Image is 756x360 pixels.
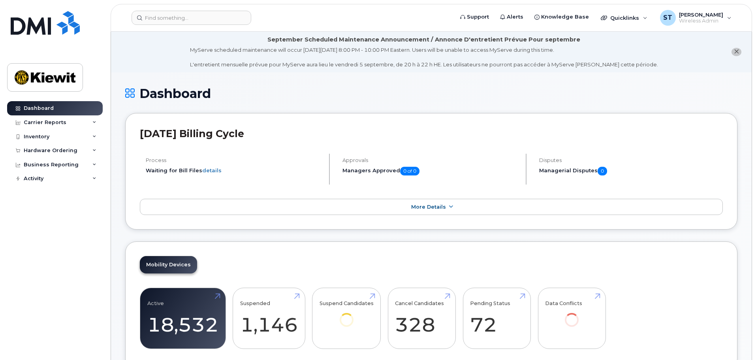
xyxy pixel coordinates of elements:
a: Suspended 1,146 [240,292,298,345]
h1: Dashboard [125,87,737,100]
a: Suspend Candidates [320,292,374,338]
h2: [DATE] Billing Cycle [140,128,723,139]
span: More Details [411,204,446,210]
span: 0 [598,167,607,175]
a: Pending Status 72 [470,292,523,345]
h4: Disputes [539,157,723,163]
a: Data Conflicts [545,292,598,338]
a: Active 18,532 [147,292,218,345]
h5: Managers Approved [342,167,519,175]
h5: Managerial Disputes [539,167,723,175]
div: September Scheduled Maintenance Announcement / Annonce D'entretient Prévue Pour septembre [267,36,580,44]
a: Mobility Devices [140,256,197,273]
a: Cancel Candidates 328 [395,292,448,345]
span: 0 of 0 [400,167,419,175]
button: close notification [732,48,741,56]
h4: Process [146,157,322,163]
li: Waiting for Bill Files [146,167,322,174]
h4: Approvals [342,157,519,163]
a: details [202,167,222,173]
div: MyServe scheduled maintenance will occur [DATE][DATE] 8:00 PM - 10:00 PM Eastern. Users will be u... [190,46,658,68]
